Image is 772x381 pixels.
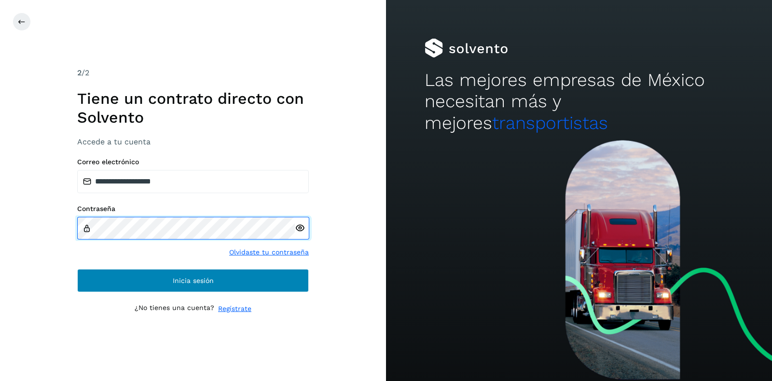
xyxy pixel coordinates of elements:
[77,89,309,127] h1: Tiene un contrato directo con Solvento
[425,70,733,134] h2: Las mejores empresas de México necesitan más y mejores
[77,137,309,146] h3: Accede a tu cuenta
[77,158,309,166] label: Correo electrónico
[492,113,608,133] span: transportistas
[77,68,82,77] span: 2
[218,304,251,314] a: Regístrate
[229,247,309,257] a: Olvidaste tu contraseña
[77,269,309,292] button: Inicia sesión
[135,304,214,314] p: ¿No tienes una cuenta?
[173,277,214,284] span: Inicia sesión
[77,67,309,79] div: /2
[77,205,309,213] label: Contraseña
